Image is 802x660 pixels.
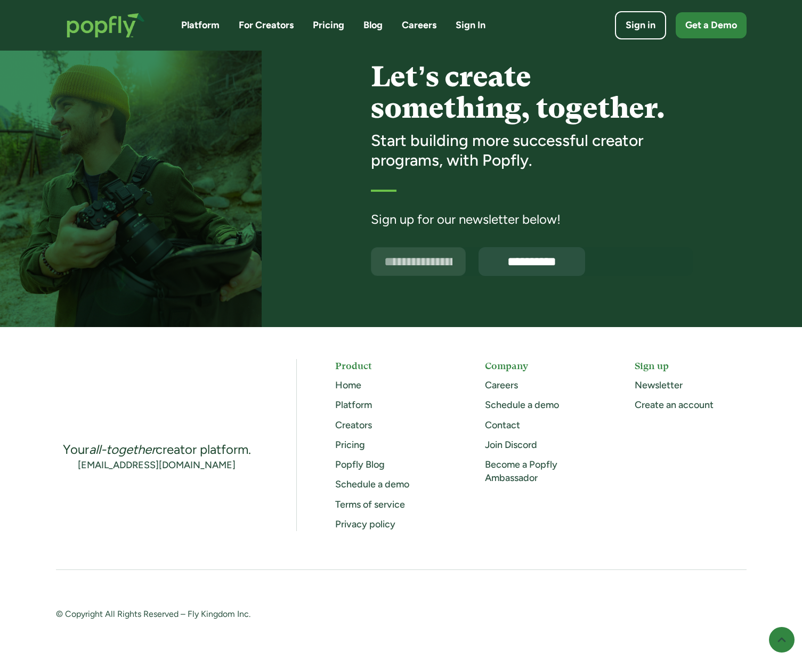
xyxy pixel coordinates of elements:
[485,419,520,431] a: Contact
[335,419,372,431] a: Creators
[485,399,559,411] a: Schedule a demo
[685,19,737,32] div: Get a Demo
[402,19,436,32] a: Careers
[363,19,383,32] a: Blog
[615,11,666,39] a: Sign in
[181,19,220,32] a: Platform
[371,61,693,124] h4: Let’s create something, together.
[89,442,156,457] em: all-together
[335,439,365,451] a: Pricing
[371,247,693,276] form: Email Form
[635,359,746,372] h5: Sign up
[313,19,344,32] a: Pricing
[335,518,395,530] a: Privacy policy
[635,399,714,411] a: Create an account
[78,459,236,472] a: [EMAIL_ADDRESS][DOMAIN_NAME]
[485,459,557,484] a: Become a Popfly Ambassador
[56,608,382,622] div: © Copyright All Rights Reserved – Fly Kingdom Inc.
[485,359,596,372] h5: Company
[371,211,693,228] div: Sign up for our newsletter below!
[239,19,294,32] a: For Creators
[485,379,518,391] a: Careers
[63,441,251,458] div: Your creator platform.
[335,359,447,372] h5: Product
[335,499,405,510] a: Terms of service
[676,12,747,38] a: Get a Demo
[335,399,372,411] a: Platform
[335,478,409,490] a: Schedule a demo
[335,459,385,470] a: Popfly Blog
[56,2,156,48] a: home
[456,19,485,32] a: Sign In
[371,131,693,170] h3: Start building more successful creator programs, with Popfly.
[635,379,683,391] a: Newsletter
[626,19,655,32] div: Sign in
[485,439,537,451] a: Join Discord
[335,379,361,391] a: Home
